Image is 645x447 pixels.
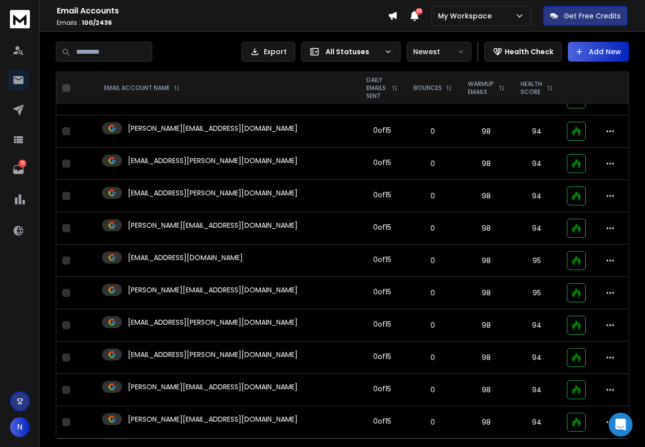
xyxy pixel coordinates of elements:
div: Open Intercom Messenger [609,413,633,437]
p: 0 [412,353,454,362]
p: Health Check [505,47,553,57]
p: 0 [412,288,454,298]
button: N [10,417,30,437]
div: 0 of 15 [373,125,391,135]
td: 94 [513,342,561,374]
td: 98 [460,212,513,245]
p: [EMAIL_ADDRESS][PERSON_NAME][DOMAIN_NAME] [128,188,298,198]
span: 50 [416,8,423,15]
td: 94 [513,148,561,180]
div: 0 of 15 [373,255,391,265]
td: 98 [460,406,513,439]
p: [PERSON_NAME][EMAIL_ADDRESS][DOMAIN_NAME] [128,123,298,133]
img: logo [10,10,30,28]
div: 0 of 15 [373,384,391,394]
p: 0 [412,256,454,266]
p: WARMUP EMAILS [468,80,495,96]
p: Emails : [57,19,388,27]
td: 95 [513,245,561,277]
p: DAILY EMAILS SENT [366,76,387,100]
p: 0 [412,126,454,136]
p: All Statuses [325,47,380,57]
button: Health Check [484,42,562,62]
button: Newest [407,42,471,62]
td: 94 [513,309,561,342]
div: 0 of 15 [373,158,391,168]
td: 98 [460,277,513,309]
p: BOUNCES [414,84,442,92]
div: 0 of 15 [373,319,391,329]
td: 98 [460,374,513,406]
p: [PERSON_NAME][EMAIL_ADDRESS][DOMAIN_NAME] [128,285,298,295]
p: [PERSON_NAME][EMAIL_ADDRESS][DOMAIN_NAME] [128,220,298,230]
td: 98 [460,245,513,277]
p: 0 [412,159,454,169]
p: 72 [18,160,26,168]
p: 0 [412,320,454,330]
div: 0 of 15 [373,287,391,297]
p: 0 [412,417,454,427]
td: 94 [513,374,561,406]
td: 98 [460,180,513,212]
p: My Workspace [438,11,496,21]
button: Get Free Credits [543,6,628,26]
p: 0 [412,223,454,233]
p: [PERSON_NAME][EMAIL_ADDRESS][DOMAIN_NAME] [128,414,298,424]
button: Add New [568,42,629,62]
button: Export [241,42,295,62]
td: 98 [460,148,513,180]
h1: Email Accounts [57,5,388,17]
td: 94 [513,115,561,148]
p: 0 [412,385,454,395]
div: EMAIL ACCOUNT NAME [104,84,180,92]
td: 98 [460,115,513,148]
p: [EMAIL_ADDRESS][PERSON_NAME][DOMAIN_NAME] [128,156,298,166]
p: [EMAIL_ADDRESS][DOMAIN_NAME] [128,253,243,263]
a: 72 [8,160,28,179]
div: 0 of 15 [373,190,391,200]
td: 95 [513,277,561,309]
p: [PERSON_NAME][EMAIL_ADDRESS][DOMAIN_NAME] [128,382,298,392]
td: 98 [460,309,513,342]
td: 98 [460,342,513,374]
td: 94 [513,212,561,245]
span: 100 / 2436 [82,18,112,27]
div: 0 of 15 [373,416,391,426]
p: Get Free Credits [564,11,621,21]
td: 94 [513,180,561,212]
p: 0 [412,191,454,201]
td: 94 [513,406,561,439]
p: [EMAIL_ADDRESS][PERSON_NAME][DOMAIN_NAME] [128,317,298,327]
div: 0 of 15 [373,352,391,361]
p: HEALTH SCORE [521,80,543,96]
div: 0 of 15 [373,222,391,232]
p: [EMAIL_ADDRESS][PERSON_NAME][DOMAIN_NAME] [128,350,298,359]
